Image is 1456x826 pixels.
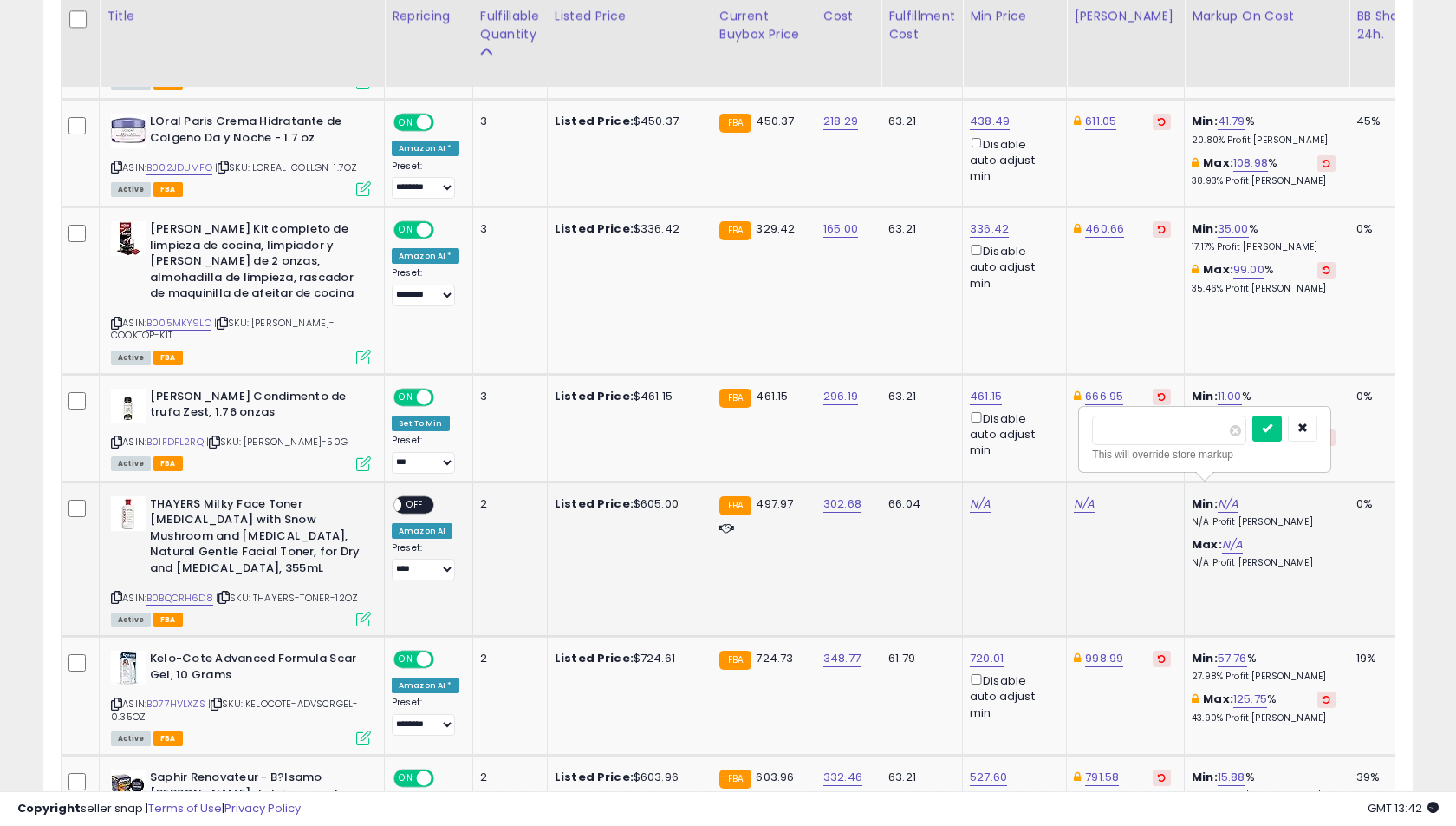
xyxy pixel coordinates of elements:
[970,7,1059,25] div: Min Price
[153,731,183,746] span: FBA
[888,114,949,129] div: 63.21
[480,114,534,129] div: 3
[1192,221,1336,253] div: %
[555,770,699,785] div: $603.96
[146,435,204,449] a: B01FDFL2RQ
[555,769,634,785] b: Listed Price:
[224,800,301,816] a: Privacy Policy
[1192,650,1218,666] b: Min:
[823,220,858,238] a: 165.00
[1192,262,1336,294] div: %
[970,769,1007,786] a: 527.60
[1085,113,1116,130] a: 611.05
[111,770,146,799] img: 51UJnUJHl4L._SL40_.jpg
[1192,770,1336,802] div: %
[1218,113,1245,130] a: 41.79
[1192,155,1336,187] div: %
[1218,769,1245,786] a: 15.88
[970,409,1053,458] div: Disable auto adjust min
[1192,283,1336,295] p: 35.46% Profit [PERSON_NAME]
[719,221,751,240] small: FBA
[756,650,793,666] span: 724.73
[395,771,417,786] span: ON
[392,435,459,474] div: Preset:
[1218,388,1242,405] a: 11.00
[970,113,1010,130] a: 438.49
[1192,692,1336,724] div: %
[1074,7,1177,25] div: [PERSON_NAME]
[1222,536,1243,554] a: N/A
[111,389,146,423] img: 31R7PHf7dJL._SL40_.jpg
[392,416,450,431] div: Set To Min
[1356,221,1414,237] div: 0%
[1192,769,1218,785] b: Min:
[823,495,861,513] a: 302.68
[432,390,459,405] span: OFF
[432,223,459,238] span: OFF
[1356,114,1414,129] div: 45%
[111,456,151,471] span: All listings currently available for purchase on Amazon
[888,651,949,666] div: 61.79
[150,496,361,581] b: THAYERS Milky Face Toner [MEDICAL_DATA] with Snow Mushroom and [MEDICAL_DATA], Natural Gentle Fac...
[392,248,459,264] div: Amazon AI *
[1092,446,1317,463] div: This will override store markup
[111,182,151,197] span: All listings currently available for purchase on Amazon
[216,591,358,605] span: | SKU: THAYERS-TONER-12OZ
[392,141,459,156] div: Amazon AI *
[888,770,949,785] div: 63.21
[111,221,146,256] img: 51YwYkG7MBL._SL40_.jpg
[756,220,795,237] span: 329.42
[111,651,371,744] div: ASIN:
[756,388,788,404] span: 461.15
[111,351,151,365] span: All listings currently available for purchase on Amazon
[970,650,1004,667] a: 720.01
[480,389,534,404] div: 3
[970,495,991,513] a: N/A
[1192,651,1336,683] div: %
[1192,241,1336,253] p: 17.17% Profit [PERSON_NAME]
[823,650,861,667] a: 348.77
[1203,691,1233,707] b: Max:
[148,800,222,816] a: Terms of Use
[111,114,371,194] div: ASIN:
[111,613,151,627] span: All listings currently available for purchase on Amazon
[555,651,699,666] div: $724.61
[111,731,151,746] span: All listings currently available for purchase on Amazon
[719,7,809,43] div: Current Buybox Price
[480,7,540,43] div: Fulfillable Quantity
[1085,650,1123,667] a: 998.99
[111,496,146,531] img: 31xqe5pS8OL._SL40_.jpg
[1192,557,1336,569] p: N/A Profit [PERSON_NAME]
[392,523,452,539] div: Amazon AI
[1192,7,1342,25] div: Markup on Cost
[146,316,211,331] a: B005MKY9LO
[111,496,371,625] div: ASIN:
[432,652,459,667] span: OFF
[888,496,949,512] div: 66.04
[555,495,634,512] b: Listed Price:
[1192,134,1336,147] p: 20.80% Profit [PERSON_NAME]
[392,678,459,693] div: Amazon AI *
[206,435,348,449] span: | SKU: [PERSON_NAME]-50G
[1074,495,1095,513] a: N/A
[150,389,361,425] b: [PERSON_NAME] Condimento de trufa Zest, 1.76 onzas
[111,221,371,363] div: ASIN:
[480,770,534,785] div: 2
[153,182,183,197] span: FBA
[17,800,81,816] strong: Copyright
[555,650,634,666] b: Listed Price:
[1203,261,1233,278] b: Max:
[555,220,634,237] b: Listed Price:
[150,651,361,687] b: Kelo-Cote Advanced Formula Scar Gel, 10 Grams
[1218,220,1249,238] a: 35.00
[1085,769,1119,786] a: 791.58
[970,388,1002,405] a: 461.15
[823,113,858,130] a: 218.29
[1192,175,1336,187] p: 38.93% Profit [PERSON_NAME]
[1192,220,1218,237] b: Min:
[150,770,361,823] b: Saphir Renovateur - B?lsamo [PERSON_NAME] de lujo para el cuidado
[1218,495,1238,513] a: N/A
[395,652,417,667] span: ON
[1233,261,1264,279] a: 99.00
[756,495,793,512] span: 497.97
